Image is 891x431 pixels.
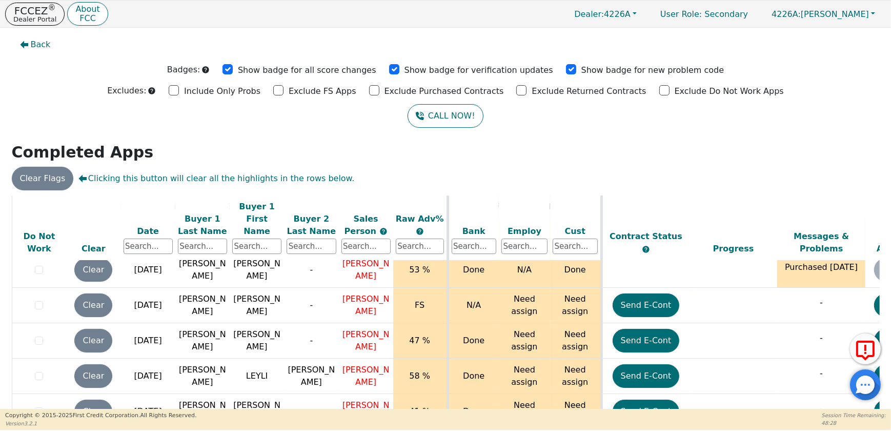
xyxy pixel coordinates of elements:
button: Back [12,33,59,56]
div: Clear [69,243,118,255]
input: Search... [396,239,444,254]
div: Messages & Problems [780,230,863,255]
span: 4226A: [772,9,801,19]
p: Dealer Portal [13,16,56,23]
input: Search... [452,239,497,254]
td: [PERSON_NAME] [284,359,338,394]
input: Search... [232,239,281,254]
td: Done [448,359,499,394]
input: Search... [178,239,227,254]
td: [PERSON_NAME] [230,288,284,323]
td: [DATE] [121,288,175,323]
p: Excludes: [107,85,146,97]
span: Clicking this button will clear all the highlights in the rows below. [78,172,354,185]
a: AboutFCC [67,2,108,26]
a: CALL NOW! [408,104,483,128]
td: Done [550,252,601,288]
button: FCCEZ®Dealer Portal [5,3,65,26]
div: Buyer 2 Last Name [287,212,336,237]
td: [DATE] [121,359,175,394]
button: Clear Flags [12,167,74,190]
strong: Completed Apps [12,143,154,161]
p: - [780,332,863,344]
td: [DATE] [121,252,175,288]
p: Copyright © 2015- 2025 First Credit Corporation. [5,412,196,420]
div: Cust [553,225,598,237]
button: Report Error to FCC [850,334,881,364]
td: Need assign [499,323,550,359]
input: Search... [553,239,598,254]
p: Exclude Do Not Work Apps [675,85,784,97]
a: Dealer:4226A [563,6,647,22]
td: LEYLI [230,359,284,394]
button: 4226A:[PERSON_NAME] [761,6,886,22]
p: Exclude Purchased Contracts [384,85,504,97]
p: Exclude Returned Contracts [532,85,646,97]
td: Need assign [499,394,550,429]
button: Clear [74,400,112,423]
input: Search... [287,239,336,254]
span: Dealer: [574,9,604,19]
p: Show badge for all score changes [238,64,376,76]
td: Done [448,323,499,359]
span: [PERSON_NAME] [342,329,390,351]
a: User Role: Secondary [650,4,758,24]
span: [PERSON_NAME] [342,400,390,422]
p: Exclude FS Apps [289,85,356,97]
span: User Role : [660,9,702,19]
td: [PERSON_NAME] [175,288,230,323]
span: [PERSON_NAME] [772,9,869,19]
span: FS [415,300,424,310]
button: Clear [74,329,112,352]
td: [PERSON_NAME] [230,394,284,429]
p: - [780,403,863,415]
td: Done [448,252,499,288]
span: Contract Status [610,231,682,241]
sup: ® [48,3,56,12]
p: Include Only Probs [184,85,260,97]
td: - [284,323,338,359]
td: [PERSON_NAME] [230,252,284,288]
button: Send E-Cont [613,400,680,423]
td: Need assign [499,359,550,394]
div: Do Not Work [15,230,64,255]
td: Need assign [499,288,550,323]
button: Send E-Cont [613,293,680,317]
p: Version 3.2.1 [5,420,196,427]
p: - [780,367,863,380]
button: Clear [74,364,112,388]
td: - [284,394,338,429]
td: - [284,288,338,323]
button: Clear [74,258,112,282]
span: Back [31,38,51,51]
p: Show badge for verification updates [404,64,553,76]
div: Employ [501,225,548,237]
td: Need assign [550,323,601,359]
td: Need assign [550,359,601,394]
p: FCC [75,14,99,23]
td: Need assign [550,288,601,323]
div: Progress [692,243,775,255]
span: Raw Adv% [396,213,444,223]
button: Send E-Cont [613,364,680,388]
span: Sales Person [345,213,379,236]
td: [PERSON_NAME] [175,394,230,429]
td: [PERSON_NAME] [175,252,230,288]
td: [PERSON_NAME] [230,323,284,359]
p: Badges: [167,64,200,76]
td: N/A [448,288,499,323]
span: [PERSON_NAME] [342,365,390,387]
span: 58 % [409,371,430,381]
input: Search... [124,239,173,254]
td: Need assign [550,394,601,429]
p: Purchased [DATE] [780,261,863,273]
td: Done [448,394,499,429]
span: 4226A [574,9,631,19]
p: 48:28 [822,419,886,427]
div: Bank [452,225,497,237]
span: 47 % [409,336,430,345]
p: - [780,297,863,309]
span: [PERSON_NAME] [342,294,390,316]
